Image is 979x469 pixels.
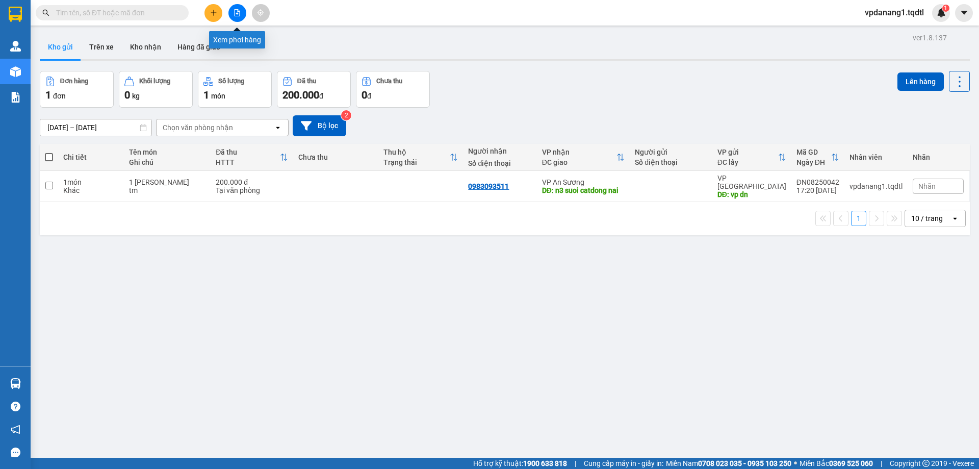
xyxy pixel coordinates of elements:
[218,78,244,85] div: Số lượng
[211,144,293,171] th: Toggle SortBy
[40,71,114,108] button: Đơn hàng1đơn
[717,158,778,166] div: ĐC lấy
[376,78,402,85] div: Chưa thu
[468,147,531,155] div: Người nhận
[849,153,903,161] div: Nhân viên
[712,144,791,171] th: Toggle SortBy
[881,458,882,469] span: |
[234,9,241,16] span: file-add
[575,458,576,469] span: |
[796,178,839,186] div: ĐN08250042
[537,144,630,171] th: Toggle SortBy
[319,92,323,100] span: đ
[216,186,288,194] div: Tại văn phòng
[542,186,625,194] div: DĐ: n3 suoi catdong nai
[922,460,930,467] span: copyright
[169,35,228,59] button: Hàng đã giao
[11,402,20,411] span: question-circle
[204,4,222,22] button: plus
[129,158,206,166] div: Ghi chú
[63,178,118,186] div: 1 món
[10,378,21,389] img: warehouse-icon
[796,186,839,194] div: 17:20 [DATE]
[40,35,81,59] button: Kho gửi
[951,214,959,223] svg: open
[383,158,450,166] div: Trạng thái
[717,148,778,156] div: VP gửi
[698,459,791,467] strong: 0708 023 035 - 0935 103 250
[944,5,947,12] span: 1
[955,4,973,22] button: caret-down
[794,461,797,465] span: ⚪️
[81,35,122,59] button: Trên xe
[468,159,531,167] div: Số điện thoại
[800,458,873,469] span: Miền Bắc
[717,174,786,190] div: VP [GEOGRAPHIC_DATA]
[277,71,351,108] button: Đã thu200.000đ
[918,182,936,190] span: Nhãn
[796,148,831,156] div: Mã GD
[635,158,707,166] div: Số điện thoại
[796,158,831,166] div: Ngày ĐH
[293,115,346,136] button: Bộ lọc
[40,119,151,136] input: Select a date range.
[829,459,873,467] strong: 0369 525 060
[913,153,964,161] div: Nhãn
[53,92,66,100] span: đơn
[378,144,463,171] th: Toggle SortBy
[211,92,225,100] span: món
[45,89,51,101] span: 1
[362,89,367,101] span: 0
[383,148,450,156] div: Thu hộ
[257,9,264,16] span: aim
[163,122,233,133] div: Chọn văn phòng nhận
[542,148,617,156] div: VP nhận
[282,89,319,101] span: 200.000
[717,190,786,199] div: DĐ: vp dn
[122,35,169,59] button: Kho nhận
[60,78,88,85] div: Đơn hàng
[473,458,567,469] span: Hỗ trợ kỹ thuật:
[216,148,280,156] div: Đã thu
[129,186,206,194] div: tm
[542,178,625,186] div: VP An Sương
[11,425,20,434] span: notification
[635,148,707,156] div: Người gửi
[209,31,265,48] div: Xem phơi hàng
[119,71,193,108] button: Khối lượng0kg
[851,211,866,226] button: 1
[10,41,21,52] img: warehouse-icon
[542,158,617,166] div: ĐC giao
[298,153,373,161] div: Chưa thu
[124,89,130,101] span: 0
[63,153,118,161] div: Chi tiết
[849,182,903,190] div: vpdanang1.tqdtl
[203,89,209,101] span: 1
[897,72,944,91] button: Lên hàng
[937,8,946,17] img: icon-new-feature
[56,7,176,18] input: Tìm tên, số ĐT hoặc mã đơn
[216,158,280,166] div: HTTT
[139,78,170,85] div: Khối lượng
[367,92,371,100] span: đ
[132,92,140,100] span: kg
[857,6,932,19] span: vpdanang1.tqdtl
[297,78,316,85] div: Đã thu
[10,92,21,103] img: solution-icon
[791,144,844,171] th: Toggle SortBy
[11,448,20,457] span: message
[210,9,217,16] span: plus
[63,186,118,194] div: Khác
[274,124,282,132] svg: open
[356,71,430,108] button: Chưa thu0đ
[584,458,663,469] span: Cung cấp máy in - giấy in:
[228,4,246,22] button: file-add
[523,459,567,467] strong: 1900 633 818
[216,178,288,186] div: 200.000 đ
[341,110,351,120] sup: 2
[913,32,947,43] div: ver 1.8.137
[942,5,949,12] sup: 1
[10,66,21,77] img: warehouse-icon
[252,4,270,22] button: aim
[198,71,272,108] button: Số lượng1món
